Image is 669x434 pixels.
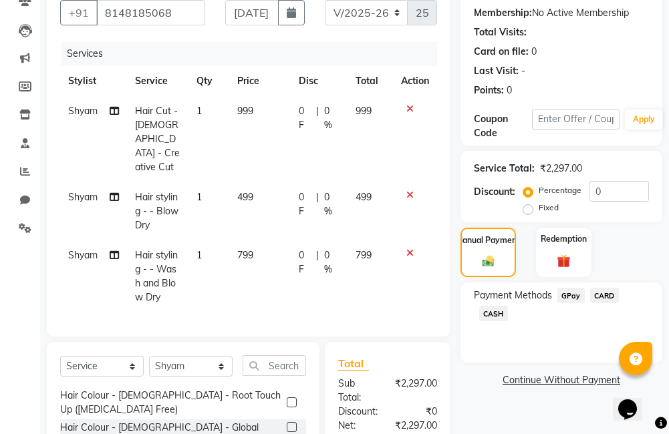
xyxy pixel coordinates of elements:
span: 999 [237,105,253,117]
span: 1 [196,191,202,203]
a: Continue Without Payment [463,373,660,387]
span: CASH [479,306,508,321]
span: | [316,190,319,218]
span: Total [338,357,369,371]
span: Hair styling - - Blow Dry [135,191,178,231]
div: ₹2,297.00 [385,377,447,405]
span: 1 [196,249,202,261]
th: Action [393,66,437,96]
span: 0 F [299,248,311,276]
span: GPay [557,288,585,303]
span: CARD [590,288,619,303]
span: 499 [237,191,253,203]
iframe: chat widget [613,381,656,421]
button: Apply [625,110,663,130]
div: Discount: [474,185,515,199]
img: _gift.svg [553,253,574,270]
div: ₹0 [388,405,447,419]
div: Sub Total: [328,377,385,405]
th: Service [127,66,188,96]
img: _cash.svg [479,254,498,268]
div: Coupon Code [474,112,532,140]
div: 0 [507,83,512,97]
label: Percentage [539,184,581,196]
span: | [316,104,319,132]
span: 1 [196,105,202,117]
div: Services [61,41,447,66]
div: Hair Colour - [DEMOGRAPHIC_DATA] - Root Touch Up ([MEDICAL_DATA] Free) [60,389,281,417]
div: No Active Membership [474,6,649,20]
div: Discount: [328,405,388,419]
span: Payment Methods [474,288,552,302]
span: | [316,248,319,276]
input: Search or Scan [243,355,306,376]
div: Service Total: [474,162,535,176]
span: 499 [356,191,372,203]
span: Shyam [68,105,98,117]
div: Last Visit: [474,64,519,78]
div: 0 [531,45,537,59]
span: Hair styling - - Wash and Blow Dry [135,249,178,303]
span: Hair Cut - [DEMOGRAPHIC_DATA] - Creative Cut [135,105,180,173]
th: Total [348,66,393,96]
label: Manual Payment [456,234,520,246]
span: 799 [356,249,372,261]
div: - [521,64,525,78]
th: Stylist [60,66,127,96]
div: Total Visits: [474,25,527,39]
span: 0 % [324,248,339,276]
span: 0 % [324,190,339,218]
div: Membership: [474,6,532,20]
span: Shyam [68,191,98,203]
div: ₹2,297.00 [385,419,447,433]
span: 0 F [299,190,311,218]
span: 799 [237,249,253,261]
th: Disc [291,66,348,96]
th: Qty [188,66,229,96]
span: Shyam [68,249,98,261]
div: Points: [474,83,504,97]
span: 0 F [299,104,311,132]
th: Price [229,66,291,96]
span: 999 [356,105,372,117]
span: 0 % [324,104,339,132]
label: Fixed [539,202,559,214]
div: Card on file: [474,45,529,59]
div: Net: [328,419,385,433]
input: Enter Offer / Coupon Code [532,109,620,130]
div: ₹2,297.00 [540,162,582,176]
label: Redemption [541,233,587,245]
